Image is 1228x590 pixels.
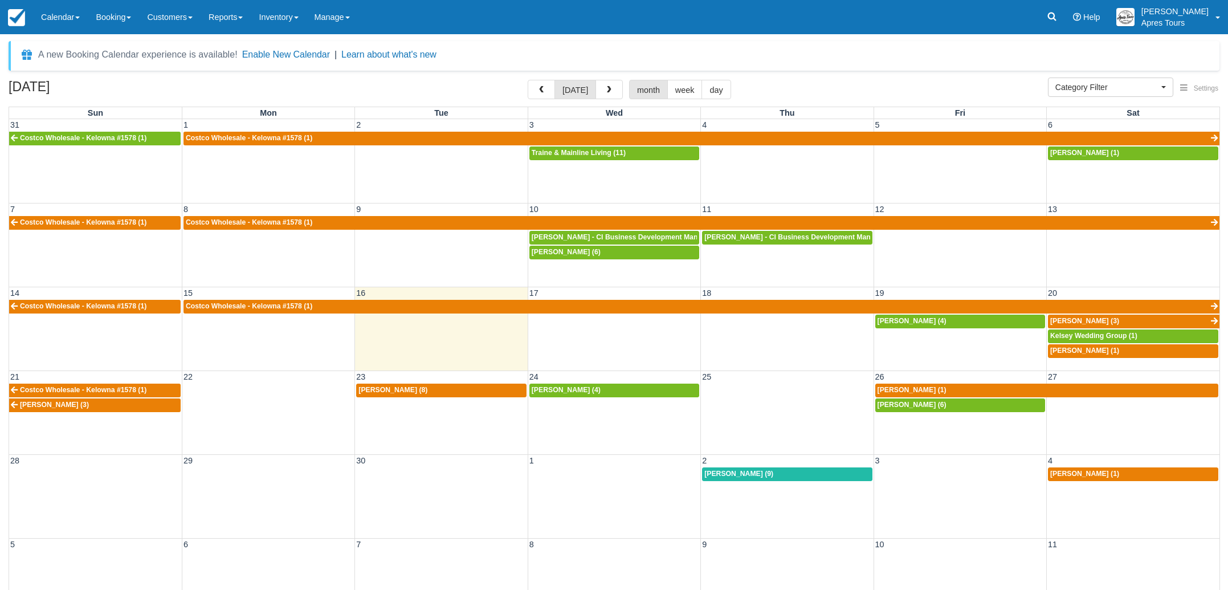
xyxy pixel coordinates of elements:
a: [PERSON_NAME] - CI Business Development Manager (11) [529,231,699,245]
a: [PERSON_NAME] (9) [702,467,872,481]
button: day [701,80,731,99]
button: week [667,80,703,99]
button: Enable New Calendar [242,49,330,60]
span: 1 [528,456,535,465]
a: [PERSON_NAME] (8) [356,384,526,397]
a: [PERSON_NAME] (6) [529,246,699,259]
span: Costco Wholesale - Kelowna #1578 (1) [20,218,146,226]
span: Settings [1194,84,1218,92]
span: [PERSON_NAME] (4) [532,386,601,394]
a: [PERSON_NAME] (6) [875,398,1045,412]
span: Traine & Mainline Living (11) [532,149,626,157]
span: 26 [874,372,886,381]
span: 19 [874,288,886,298]
span: [PERSON_NAME] (3) [1050,317,1119,325]
span: 4 [1047,456,1054,465]
span: 5 [874,120,881,129]
span: 2 [355,120,362,129]
img: A1 [1116,8,1135,26]
span: Costco Wholesale - Kelowna #1578 (1) [186,134,312,142]
span: 30 [355,456,366,465]
h2: [DATE] [9,80,153,101]
span: 8 [182,205,189,214]
span: 15 [182,288,194,298]
span: Wed [606,108,623,117]
a: Costco Wholesale - Kelowna #1578 (1) [9,384,181,397]
button: month [629,80,668,99]
p: Apres Tours [1141,17,1209,29]
a: [PERSON_NAME] (1) [1048,147,1218,160]
span: Tue [434,108,448,117]
span: 31 [9,120,21,129]
a: [PERSON_NAME] (1) [875,384,1218,397]
span: 9 [701,540,708,549]
span: Costco Wholesale - Kelowna #1578 (1) [186,218,312,226]
span: Fri [955,108,965,117]
span: 4 [701,120,708,129]
span: 22 [182,372,194,381]
span: 28 [9,456,21,465]
span: 5 [9,540,16,549]
span: Help [1083,13,1100,22]
span: Category Filter [1055,82,1158,93]
span: [PERSON_NAME] - CI Business Development Manager (11) [532,233,727,241]
a: Costco Wholesale - Kelowna #1578 (1) [9,300,181,314]
span: Sun [88,108,103,117]
div: A new Booking Calendar experience is available! [38,48,238,62]
span: Costco Wholesale - Kelowna #1578 (1) [20,302,146,310]
button: Category Filter [1048,78,1173,97]
span: 13 [1047,205,1058,214]
a: [PERSON_NAME] (1) [1048,344,1218,358]
a: [PERSON_NAME] - CI Business Development Manager (7) [702,231,872,245]
span: 25 [701,372,712,381]
span: 23 [355,372,366,381]
a: Costco Wholesale - Kelowna #1578 (1) [9,132,181,145]
span: Kelsey Wedding Group (1) [1050,332,1137,340]
span: 2 [701,456,708,465]
span: [PERSON_NAME] (8) [358,386,427,394]
span: 24 [528,372,540,381]
span: 7 [355,540,362,549]
span: 3 [528,120,535,129]
span: 12 [874,205,886,214]
span: Sat [1127,108,1139,117]
a: Costco Wholesale - Kelowna #1578 (1) [183,300,1219,314]
a: Costco Wholesale - Kelowna #1578 (1) [9,216,181,230]
span: [PERSON_NAME] (1) [1050,347,1119,355]
span: [PERSON_NAME] (1) [878,386,947,394]
span: | [334,50,337,59]
span: 17 [528,288,540,298]
a: [PERSON_NAME] (1) [1048,467,1218,481]
span: Costco Wholesale - Kelowna #1578 (1) [186,302,312,310]
button: Settings [1173,80,1225,97]
a: [PERSON_NAME] (3) [1048,315,1219,328]
span: [PERSON_NAME] (3) [20,401,89,409]
a: Costco Wholesale - Kelowna #1578 (1) [183,132,1219,145]
span: [PERSON_NAME] (1) [1050,470,1119,478]
a: Traine & Mainline Living (11) [529,147,699,160]
span: 1 [182,120,189,129]
span: 10 [874,540,886,549]
span: 16 [355,288,366,298]
span: [PERSON_NAME] (6) [878,401,947,409]
span: 3 [874,456,881,465]
span: 10 [528,205,540,214]
span: 11 [701,205,712,214]
span: 6 [1047,120,1054,129]
span: 21 [9,372,21,381]
span: [PERSON_NAME] (9) [704,470,773,478]
p: [PERSON_NAME] [1141,6,1209,17]
span: 14 [9,288,21,298]
span: 6 [182,540,189,549]
span: Costco Wholesale - Kelowna #1578 (1) [20,134,146,142]
span: 27 [1047,372,1058,381]
a: [PERSON_NAME] (4) [529,384,699,397]
span: [PERSON_NAME] (4) [878,317,947,325]
span: Costco Wholesale - Kelowna #1578 (1) [20,386,146,394]
span: [PERSON_NAME] (6) [532,248,601,256]
button: [DATE] [554,80,596,99]
i: Help [1073,13,1081,21]
span: Thu [780,108,794,117]
span: 18 [701,288,712,298]
img: checkfront-main-nav-mini-logo.png [8,9,25,26]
